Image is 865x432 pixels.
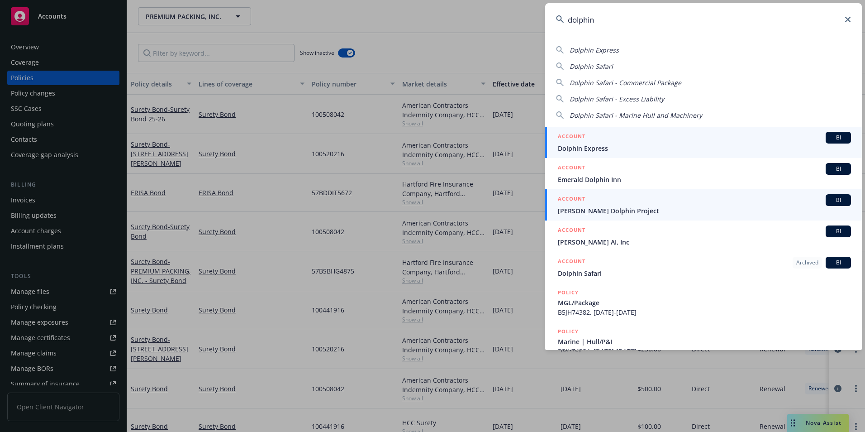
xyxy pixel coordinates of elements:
span: B5JH74382, [DATE]-[DATE] [558,307,851,317]
span: BI [829,196,847,204]
h5: ACCOUNT [558,194,585,205]
a: POLICYMGL/PackageB5JH74382, [DATE]-[DATE] [545,283,862,322]
span: BI [829,259,847,267]
span: Dolphin Safari - Marine Hull and Machinery [570,111,702,120]
span: [PERSON_NAME] Dolphin Project [558,206,851,216]
a: ACCOUNTBIEmerald Dolphin Inn [545,158,862,189]
span: Marine | Hull/P&I [558,337,851,346]
h5: ACCOUNT [558,257,585,268]
span: Dolphin Safari [558,269,851,278]
h5: ACCOUNT [558,163,585,174]
span: Dolphin Express [570,46,619,54]
h5: ACCOUNT [558,132,585,143]
span: MGL/Package [558,298,851,307]
span: BI [829,134,847,142]
a: ACCOUNTBIDolphin Express [545,127,862,158]
a: ACCOUNTArchivedBIDolphin Safari [545,252,862,283]
span: BI [829,165,847,173]
a: ACCOUNTBI[PERSON_NAME] Dolphin Project [545,189,862,221]
span: Dolphin Express [558,144,851,153]
a: ACCOUNTBI[PERSON_NAME] AI, Inc [545,221,862,252]
h5: POLICY [558,327,579,336]
span: Emerald Dolphin Inn [558,175,851,184]
span: Dolphin Safari - Excess Liability [570,95,664,103]
h5: POLICY [558,288,579,297]
h5: ACCOUNT [558,226,585,236]
span: Archived [796,259,818,267]
span: BI [829,227,847,235]
span: B5JH74384, [DATE]-[DATE] [558,346,851,356]
input: Search... [545,3,862,36]
span: [PERSON_NAME] AI, Inc [558,237,851,247]
span: Dolphin Safari [570,62,613,71]
a: POLICYMarine | Hull/P&IB5JH74384, [DATE]-[DATE] [545,322,862,361]
span: Dolphin Safari - Commercial Package [570,78,681,87]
